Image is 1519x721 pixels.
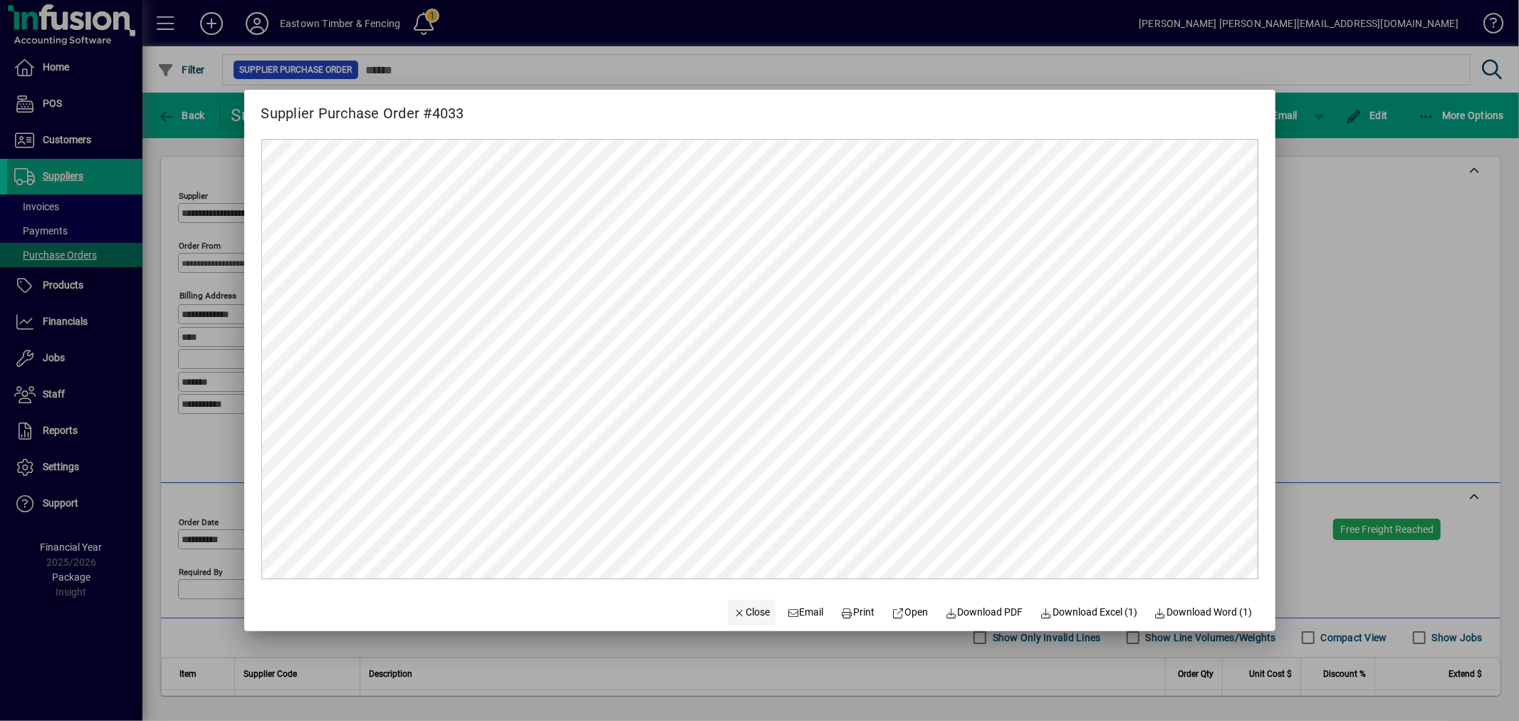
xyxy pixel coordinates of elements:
span: Download Word (1) [1154,605,1253,620]
button: Print [835,600,881,626]
button: Download Excel (1) [1035,600,1144,626]
a: Download PDF [939,600,1029,626]
span: Download Excel (1) [1040,605,1138,620]
button: Email [781,600,830,626]
span: Close [734,605,771,620]
span: Open [892,605,929,620]
button: Close [728,600,776,626]
span: Print [841,605,875,620]
h2: Supplier Purchase Order #4033 [244,90,481,125]
button: Download Word (1) [1149,600,1258,626]
span: Download PDF [945,605,1023,620]
span: Email [787,605,824,620]
a: Open [887,600,934,626]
